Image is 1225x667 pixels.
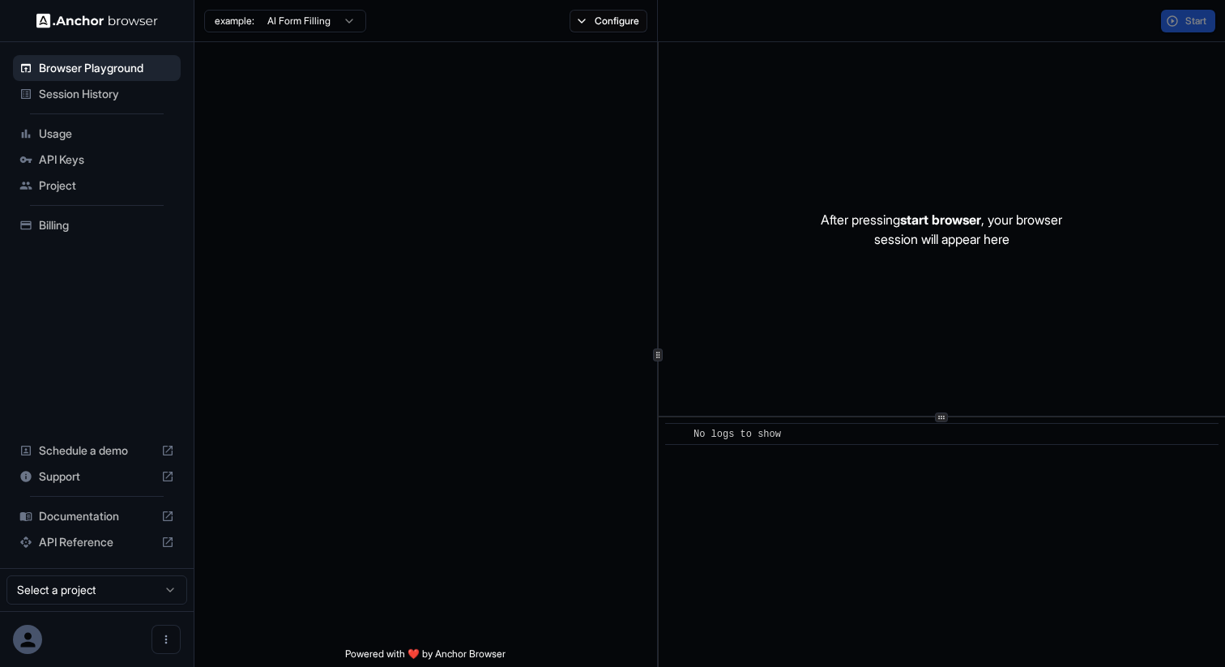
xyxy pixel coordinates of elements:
[13,438,181,464] div: Schedule a demo
[215,15,254,28] span: example:
[39,60,174,76] span: Browser Playground
[39,534,155,550] span: API Reference
[673,426,681,443] span: ​
[13,464,181,490] div: Support
[36,13,158,28] img: Anchor Logo
[39,508,155,524] span: Documentation
[13,147,181,173] div: API Keys
[570,10,648,32] button: Configure
[39,468,155,485] span: Support
[152,625,181,654] button: Open menu
[13,503,181,529] div: Documentation
[13,212,181,238] div: Billing
[39,126,174,142] span: Usage
[900,212,981,228] span: start browser
[39,152,174,168] span: API Keys
[13,81,181,107] div: Session History
[13,529,181,555] div: API Reference
[13,55,181,81] div: Browser Playground
[821,210,1062,249] p: After pressing , your browser session will appear here
[39,217,174,233] span: Billing
[13,121,181,147] div: Usage
[345,648,506,667] span: Powered with ❤️ by Anchor Browser
[39,177,174,194] span: Project
[39,86,174,102] span: Session History
[694,429,781,440] span: No logs to show
[39,443,155,459] span: Schedule a demo
[13,173,181,199] div: Project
